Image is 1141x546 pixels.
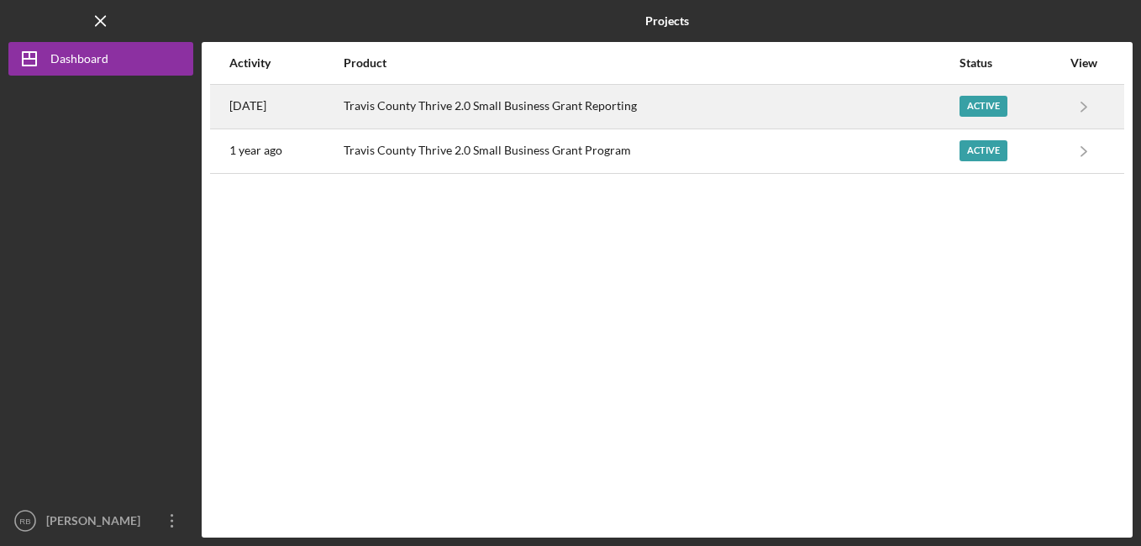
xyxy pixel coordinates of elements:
[229,144,282,157] time: 2024-06-04 21:10
[8,42,193,76] button: Dashboard
[960,140,1007,161] div: Active
[344,130,958,172] div: Travis County Thrive 2.0 Small Business Grant Program
[960,96,1007,117] div: Active
[1063,56,1105,70] div: View
[344,56,958,70] div: Product
[19,517,30,526] text: RB
[960,56,1061,70] div: Status
[229,99,266,113] time: 2025-08-09 20:28
[8,504,193,538] button: RB[PERSON_NAME]
[344,86,958,128] div: Travis County Thrive 2.0 Small Business Grant Reporting
[50,42,108,80] div: Dashboard
[42,504,151,542] div: [PERSON_NAME]
[645,14,689,28] b: Projects
[229,56,342,70] div: Activity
